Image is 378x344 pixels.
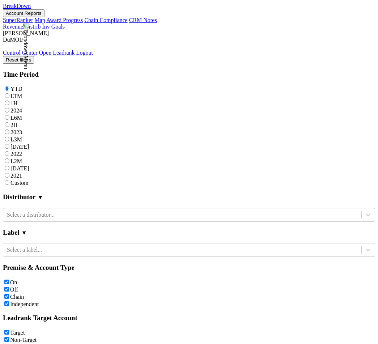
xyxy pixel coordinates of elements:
[10,107,22,114] label: 2024
[10,115,22,121] label: L6M
[10,279,17,285] label: On
[3,9,44,17] button: Account Reports
[10,301,39,307] label: Independent
[10,136,22,143] label: L3M
[10,86,22,92] label: YTD
[10,100,18,106] label: 1H
[10,158,22,164] label: L2M
[3,37,23,43] span: DuMOL
[3,264,375,272] h3: Premise & Account Type
[21,230,27,236] span: ▼
[10,337,37,343] label: Non-Target
[37,194,43,201] span: ▼
[3,17,33,23] a: SuperRanker
[3,50,375,56] div: Dropdown Menu
[3,3,31,9] a: BreakDown
[3,71,375,78] h3: Time Period
[3,229,20,237] h3: Label
[3,314,375,322] h3: Leadrank Target Account
[3,24,23,30] a: Revenue
[39,50,75,56] a: Open Leadrank
[10,330,25,336] label: Target
[10,294,24,300] label: Chain
[3,50,38,56] a: Control Center
[10,122,18,128] label: 2H
[10,165,29,171] label: [DATE]
[3,56,34,64] button: Reset filters
[10,144,29,150] label: [DATE]
[84,17,128,23] a: Chain Compliance
[25,24,50,30] a: Distrib Inv
[3,30,375,37] div: [PERSON_NAME]
[10,180,29,186] label: Custom
[129,17,157,23] a: CRM Notes
[51,24,65,30] a: Goals
[22,24,29,69] img: Dropdown Menu
[10,151,22,157] label: 2022
[10,173,22,179] label: 2021
[10,286,18,293] label: Off
[3,193,35,201] h3: Distributor
[10,129,22,135] label: 2023
[76,50,93,56] a: Logout
[3,17,375,24] div: Account Reports
[46,17,83,23] a: Award Progress
[10,93,22,99] label: LTM
[35,17,45,23] a: Map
